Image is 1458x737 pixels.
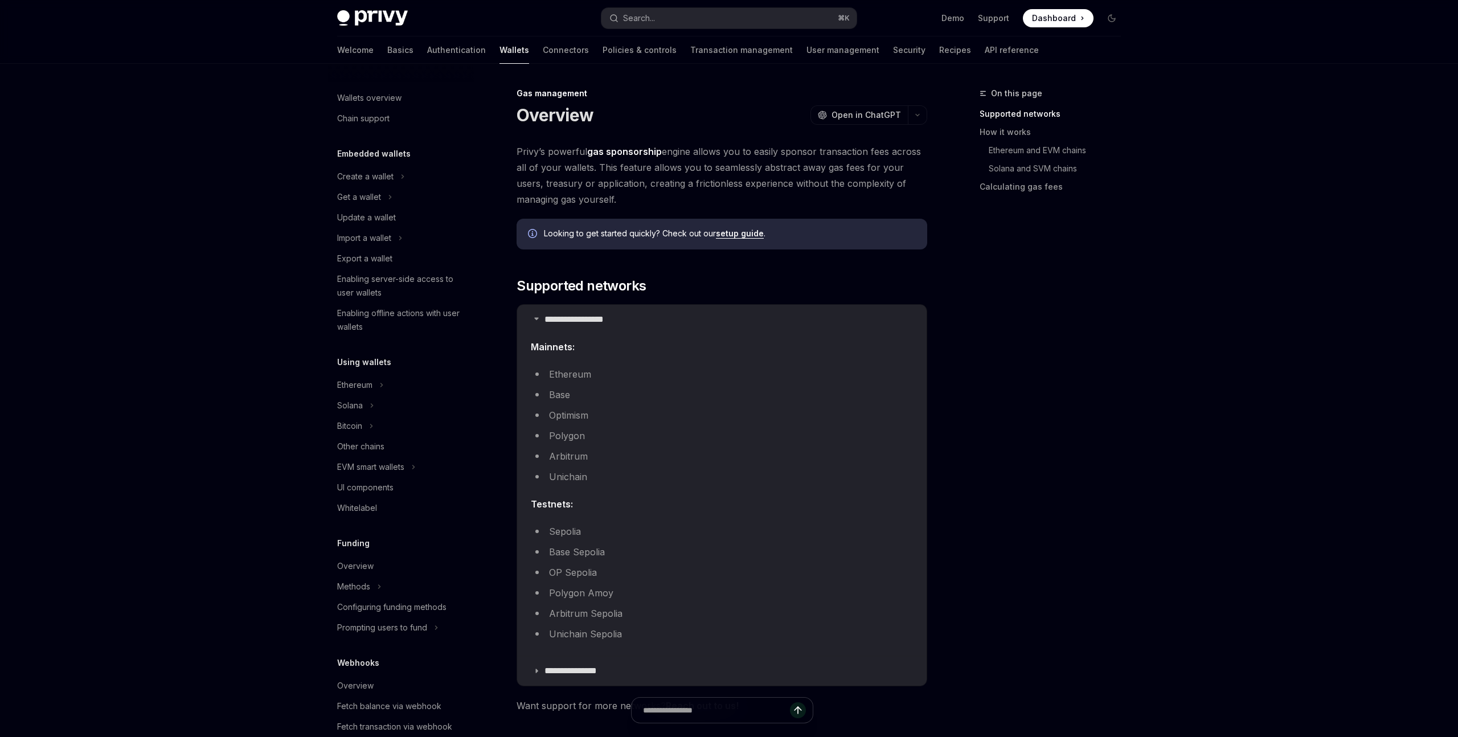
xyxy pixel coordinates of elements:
div: Update a wallet [337,211,396,224]
div: Other chains [337,440,384,453]
a: Overview [328,675,474,696]
a: Enabling server-side access to user wallets [328,269,474,303]
span: On this page [991,87,1042,100]
div: Search... [623,11,655,25]
svg: Info [528,229,539,240]
div: UI components [337,481,394,494]
h5: Embedded wallets [337,147,411,161]
h5: Funding [337,537,370,550]
a: Update a wallet [328,207,474,228]
div: Methods [337,580,370,593]
li: Optimism [531,407,913,423]
li: Unichain Sepolia [531,626,913,642]
div: Ethereum [337,378,372,392]
div: Whitelabel [337,501,377,515]
h5: Webhooks [337,656,379,670]
button: Send message [790,702,806,718]
a: Policies & controls [603,36,677,64]
a: Solana and SVM chains [989,159,1130,178]
button: Open in ChatGPT [810,105,908,125]
div: Overview [337,679,374,693]
span: ⌘ K [838,14,850,23]
a: Configuring funding methods [328,597,474,617]
li: Polygon Amoy [531,585,913,601]
a: Fetch balance via webhook [328,696,474,716]
div: Gas management [517,88,927,99]
div: Chain support [337,112,390,125]
span: Looking to get started quickly? Check out our . [544,228,916,239]
a: Recipes [939,36,971,64]
button: Search...⌘K [601,8,857,28]
a: Basics [387,36,413,64]
li: Ethereum [531,366,913,382]
div: Create a wallet [337,170,394,183]
a: Wallets overview [328,88,474,108]
a: Transaction management [690,36,793,64]
a: User management [806,36,879,64]
span: Dashboard [1032,13,1076,24]
li: Unichain [531,469,913,485]
a: Connectors [543,36,589,64]
span: Supported networks [517,277,646,295]
a: Fetch transaction via webhook [328,716,474,737]
div: EVM smart wallets [337,460,404,474]
div: Enabling offline actions with user wallets [337,306,467,334]
details: **** **** **** **Mainnets: Ethereum Base Optimism Polygon Arbitrum Unichain Testnets: Sepolia Bas... [517,305,927,656]
strong: Testnets: [531,498,573,510]
a: UI components [328,477,474,498]
div: Prompting users to fund [337,621,427,634]
span: Privy’s powerful engine allows you to easily sponsor transaction fees across all of your wallets.... [517,144,927,207]
div: Wallets overview [337,91,402,105]
li: Base Sepolia [531,544,913,560]
a: Whitelabel [328,498,474,518]
a: Ethereum and EVM chains [989,141,1130,159]
div: Get a wallet [337,190,381,204]
a: Chain support [328,108,474,129]
a: setup guide [716,228,764,239]
div: Import a wallet [337,231,391,245]
strong: Mainnets: [531,341,575,353]
a: Overview [328,556,474,576]
li: OP Sepolia [531,564,913,580]
h5: Using wallets [337,355,391,369]
div: Overview [337,559,374,573]
div: Enabling server-side access to user wallets [337,272,467,300]
a: Welcome [337,36,374,64]
div: Fetch transaction via webhook [337,720,452,734]
a: Wallets [499,36,529,64]
a: Authentication [427,36,486,64]
a: How it works [980,123,1130,141]
a: Other chains [328,436,474,457]
img: dark logo [337,10,408,26]
div: Configuring funding methods [337,600,447,614]
a: Security [893,36,925,64]
span: Open in ChatGPT [832,109,901,121]
strong: gas sponsorship [587,146,662,157]
div: Bitcoin [337,419,362,433]
div: Solana [337,399,363,412]
a: Demo [941,13,964,24]
a: Export a wallet [328,248,474,269]
a: Supported networks [980,105,1130,123]
a: Support [978,13,1009,24]
a: API reference [985,36,1039,64]
li: Sepolia [531,523,913,539]
div: Export a wallet [337,252,392,265]
a: Calculating gas fees [980,178,1130,196]
a: Dashboard [1023,9,1093,27]
li: Polygon [531,428,913,444]
li: Arbitrum [531,448,913,464]
h1: Overview [517,105,593,125]
li: Base [531,387,913,403]
button: Toggle dark mode [1103,9,1121,27]
li: Arbitrum Sepolia [531,605,913,621]
div: Fetch balance via webhook [337,699,441,713]
a: Enabling offline actions with user wallets [328,303,474,337]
